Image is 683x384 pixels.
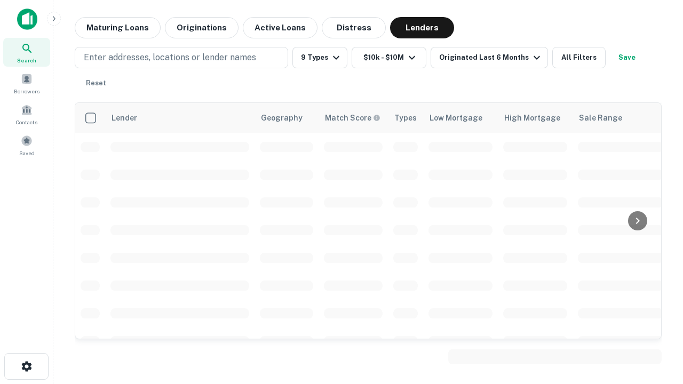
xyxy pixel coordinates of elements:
h6: Match Score [325,112,378,124]
button: Active Loans [243,17,317,38]
div: Capitalize uses an advanced AI algorithm to match your search with the best lender. The match sco... [325,112,380,124]
span: Saved [19,149,35,157]
button: All Filters [552,47,606,68]
div: Lender [112,111,137,124]
a: Search [3,38,50,67]
img: capitalize-icon.png [17,9,37,30]
button: $10k - $10M [352,47,426,68]
div: Originated Last 6 Months [439,51,543,64]
span: Borrowers [14,87,39,95]
th: Geography [255,103,319,133]
button: Maturing Loans [75,17,161,38]
button: Save your search to get updates of matches that match your search criteria. [610,47,644,68]
button: Originated Last 6 Months [431,47,548,68]
button: Distress [322,17,386,38]
th: Sale Range [573,103,669,133]
button: Enter addresses, locations or lender names [75,47,288,68]
th: Types [388,103,423,133]
th: Lender [105,103,255,133]
a: Borrowers [3,69,50,98]
a: Saved [3,131,50,159]
div: Types [394,111,417,124]
button: Originations [165,17,239,38]
p: Enter addresses, locations or lender names [84,51,256,64]
div: High Mortgage [504,111,560,124]
div: Sale Range [579,111,622,124]
div: Low Mortgage [430,111,482,124]
button: Lenders [390,17,454,38]
iframe: Chat Widget [630,265,683,316]
a: Contacts [3,100,50,129]
span: Contacts [16,118,37,126]
th: Capitalize uses an advanced AI algorithm to match your search with the best lender. The match sco... [319,103,388,133]
span: Search [17,56,36,65]
th: Low Mortgage [423,103,498,133]
th: High Mortgage [498,103,573,133]
div: Geography [261,111,303,124]
button: 9 Types [292,47,347,68]
button: Reset [79,73,113,94]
